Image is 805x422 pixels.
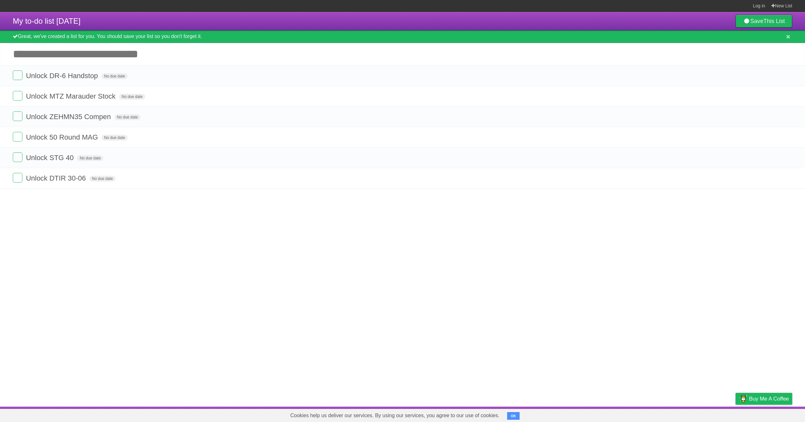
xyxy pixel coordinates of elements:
[119,94,145,100] span: No due date
[749,393,789,404] span: Buy me a coffee
[739,393,747,404] img: Buy me a coffee
[26,72,100,80] span: Unlock DR-6 Handstop
[736,15,792,28] a: SaveThis List
[26,92,117,100] span: Unlock MTZ Marauder Stock
[763,18,785,24] b: This List
[77,155,103,161] span: No due date
[13,91,22,101] label: Done
[727,408,744,420] a: Privacy
[101,73,127,79] span: No due date
[13,152,22,162] label: Done
[13,111,22,121] label: Done
[705,408,720,420] a: Terms
[26,174,87,182] span: Unlock DTIR 30-06
[13,17,81,25] span: My to-do list [DATE]
[650,408,664,420] a: About
[13,70,22,80] label: Done
[13,132,22,142] label: Done
[101,135,127,141] span: No due date
[26,133,100,141] span: Unlock 50 Round MAG
[115,114,140,120] span: No due date
[736,393,792,405] a: Buy me a coffee
[26,113,112,121] span: Unlock ZEHMN35 Compen
[672,408,697,420] a: Developers
[26,154,75,162] span: Unlock STG 40
[752,408,792,420] a: Suggest a feature
[89,176,115,182] span: No due date
[284,409,506,422] span: Cookies help us deliver our services. By using our services, you agree to our use of cookies.
[13,173,22,183] label: Done
[507,412,520,420] button: OK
